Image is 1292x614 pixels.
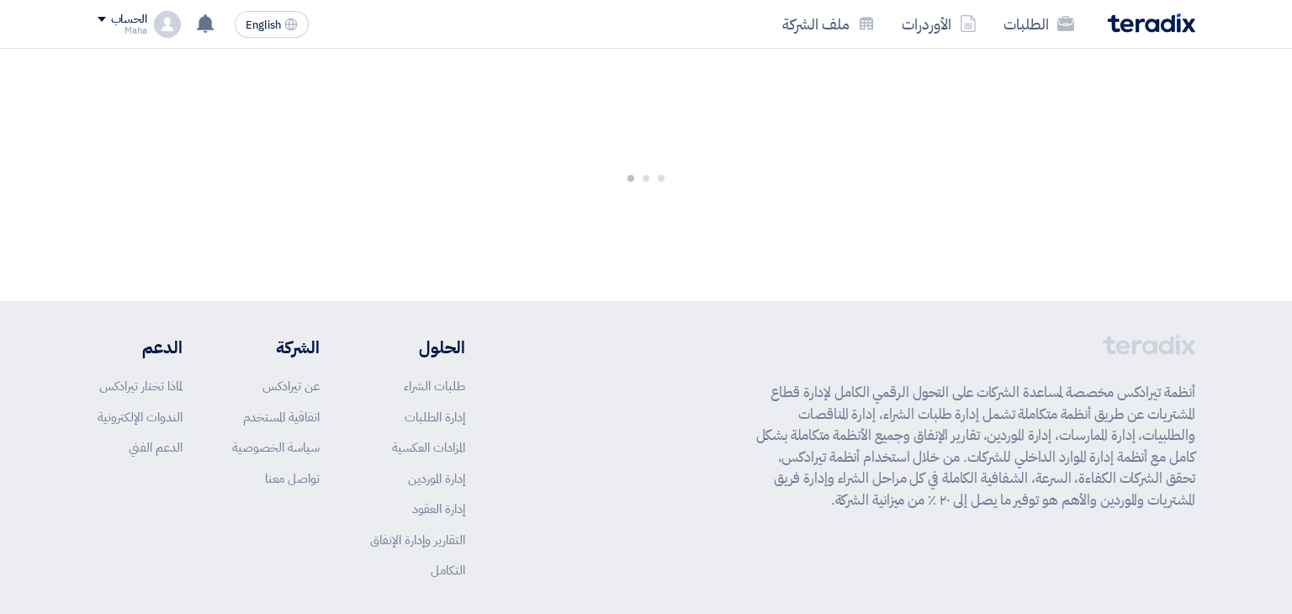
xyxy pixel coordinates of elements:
[405,408,465,426] a: إدارة الطلبات
[232,438,320,457] a: سياسة الخصوصية
[98,26,147,35] div: Maha
[98,335,183,360] li: الدعم
[235,11,309,38] button: English
[232,335,320,360] li: الشركة
[370,531,465,549] a: التقارير وإدارة الإنفاق
[431,561,465,580] a: التكامل
[756,382,1195,511] p: أنظمة تيرادكس مخصصة لمساعدة الشركات على التحول الرقمي الكامل لإدارة قطاع المشتريات عن طريق أنظمة ...
[99,377,183,395] a: لماذا تختار تيرادكس
[129,438,183,457] a: الدعم الفني
[990,4,1088,44] a: الطلبات
[888,4,990,44] a: الأوردرات
[246,19,281,31] span: English
[262,377,320,395] a: عن تيرادكس
[1108,13,1195,33] img: Teradix logo
[265,469,320,488] a: تواصل معنا
[404,377,465,395] a: طلبات الشراء
[769,4,888,44] a: ملف الشركة
[392,438,465,457] a: المزادات العكسية
[412,500,465,518] a: إدارة العقود
[98,408,183,426] a: الندوات الإلكترونية
[243,408,320,426] a: اتفاقية المستخدم
[154,11,181,38] img: profile_test.png
[111,13,147,27] div: الحساب
[370,335,465,360] li: الحلول
[408,469,465,488] a: إدارة الموردين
